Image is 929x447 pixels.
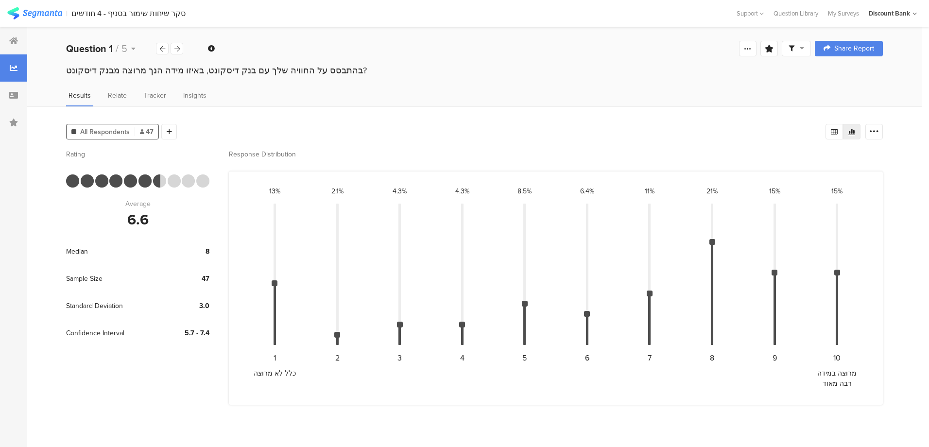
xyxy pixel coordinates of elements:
[116,41,119,56] span: /
[66,319,158,346] div: Confidence Interval
[737,6,764,21] div: Support
[460,352,464,363] div: 4
[140,127,154,137] span: 47
[773,352,777,363] div: 9
[517,186,532,196] div: 8.5%
[274,352,276,363] div: 1
[229,149,883,159] div: Response Distribution
[580,186,594,196] div: 6.4%
[585,352,589,363] div: 6
[710,352,714,363] div: 8
[66,265,158,292] div: Sample Size
[125,199,151,209] div: Average
[158,246,209,257] div: 8
[66,64,883,77] div: בהתבסס על החוויה שלך עם בנק דיסקונט, באיזו מידה הנך מרוצה מבנק דיסקונט?
[158,301,209,311] div: 3.0
[66,149,209,159] div: Rating
[7,7,62,19] img: segmanta logo
[250,368,299,378] div: כלל לא מרוצה
[869,9,910,18] div: Discount Bank
[455,186,469,196] div: 4.3%
[645,186,654,196] div: 11%
[831,186,843,196] div: 15%
[335,352,340,363] div: 2
[833,352,841,363] div: 10
[648,352,652,363] div: 7
[144,90,166,101] span: Tracker
[66,41,113,56] b: Question 1
[393,186,407,196] div: 4.3%
[66,8,68,19] div: |
[706,186,718,196] div: 21%
[823,9,864,18] a: My Surveys
[813,368,861,389] div: מרוצה במידה רבה מאוד
[66,238,158,265] div: Median
[769,9,823,18] a: Question Library
[69,90,91,101] span: Results
[331,186,344,196] div: 2.1%
[834,45,874,52] span: Share Report
[127,209,149,230] div: 6.6
[269,186,280,196] div: 13%
[158,274,209,284] div: 47
[397,352,402,363] div: 3
[769,186,780,196] div: 15%
[66,292,158,319] div: Standard Deviation
[108,90,127,101] span: Relate
[158,328,209,338] div: 5.7 - 7.4
[522,352,527,363] div: 5
[183,90,206,101] span: Insights
[71,9,186,18] div: סקר שיחות שימור בסניף - 4 חודשים
[121,41,127,56] span: 5
[80,127,130,137] span: All Respondents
